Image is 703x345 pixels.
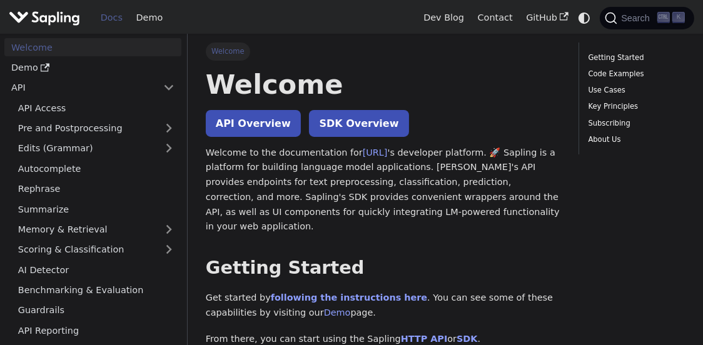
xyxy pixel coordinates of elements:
nav: Breadcrumbs [206,42,561,60]
a: Autocomplete [11,159,181,177]
a: Scoring & Classification [11,241,181,259]
a: Summarize [11,200,181,218]
a: following the instructions here [271,292,427,302]
a: API Access [11,99,181,117]
p: Get started by . You can see some of these capabilities by visiting our page. [206,291,561,321]
a: [URL] [363,147,388,157]
button: Search (Ctrl+K) [600,7,694,29]
a: Guardrails [11,301,181,319]
a: AI Detector [11,261,181,279]
a: Pre and Postprocessing [11,119,181,137]
a: Use Cases [589,84,680,96]
span: Search [617,13,657,23]
span: Welcome [206,42,250,60]
kbd: K [672,12,685,23]
a: API Reporting [11,321,181,339]
a: Demo [4,59,181,77]
a: Demo [129,8,169,27]
a: Docs [94,8,129,27]
a: Key Principles [589,101,680,112]
a: SDK Overview [309,110,408,137]
a: Subscribing [589,117,680,129]
a: Sapling.ai [9,9,84,27]
a: HTTP API [401,334,448,344]
a: Edits (Grammar) [11,139,181,157]
a: Welcome [4,38,181,56]
a: Memory & Retrieval [11,221,181,239]
a: Demo [324,307,351,317]
a: SDK [457,334,477,344]
a: API Overview [206,110,301,137]
a: Dev Blog [417,8,470,27]
a: API [4,79,156,97]
h1: Welcome [206,67,561,101]
a: GitHub [519,8,575,27]
a: Code Examples [589,68,680,80]
button: Collapse sidebar category 'API' [156,79,181,97]
p: Welcome to the documentation for 's developer platform. 🚀 Sapling is a platform for building lang... [206,146,561,235]
a: Benchmarking & Evaluation [11,281,181,299]
a: Contact [471,8,520,27]
a: About Us [589,134,680,146]
img: Sapling.ai [9,9,80,27]
a: Rephrase [11,180,181,198]
a: Getting Started [589,52,680,64]
h2: Getting Started [206,257,561,279]
button: Switch between dark and light mode (currently system mode) [575,9,594,27]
